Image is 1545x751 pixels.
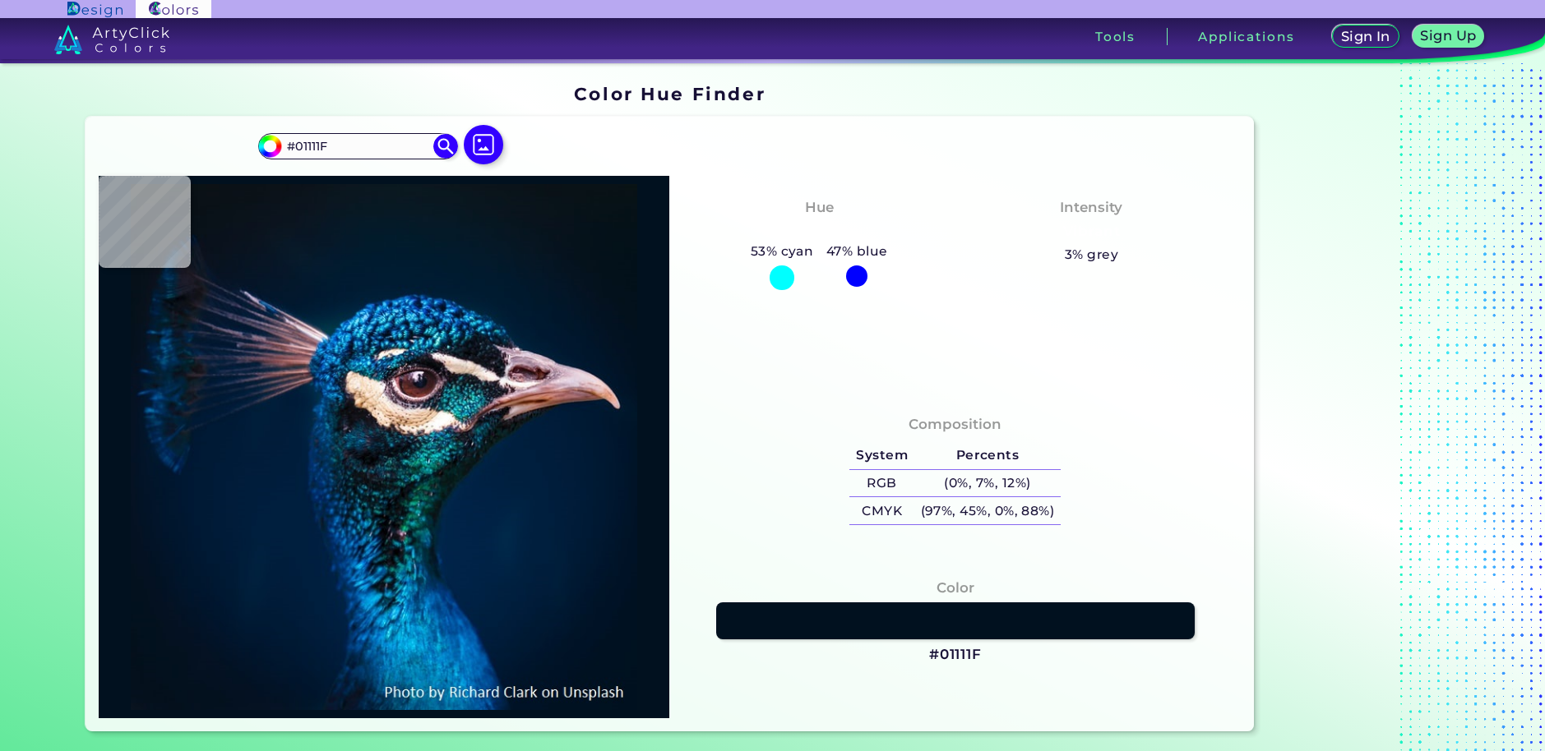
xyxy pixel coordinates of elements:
a: Sign Up [1416,26,1481,47]
h5: Percents [914,442,1061,469]
h4: Color [937,576,974,600]
a: Sign In [1335,26,1396,47]
h1: Color Hue Finder [574,81,766,106]
h5: RGB [849,470,914,497]
h5: (0%, 7%, 12%) [914,470,1061,497]
h3: Applications [1198,30,1294,43]
img: icon search [433,134,458,159]
h4: Intensity [1060,196,1122,219]
h5: Sign In [1343,30,1388,43]
h5: System [849,442,914,469]
h3: Tools [1095,30,1136,43]
iframe: Advertisement [1261,78,1466,738]
h3: Vibrant [1056,222,1127,242]
h5: 53% cyan [744,241,820,262]
input: type color.. [281,135,434,157]
h3: #01111F [929,645,982,665]
h5: 3% grey [1065,244,1118,265]
h5: CMYK [849,497,914,524]
img: ArtyClick Design logo [67,2,123,17]
h5: Sign Up [1423,30,1474,42]
h3: Cyan-Blue [772,222,865,242]
img: logo_artyclick_colors_white.svg [54,25,170,54]
h5: (97%, 45%, 0%, 88%) [914,497,1061,524]
img: icon picture [464,125,503,164]
h4: Composition [909,412,1001,436]
img: img_pavlin.jpg [107,184,662,710]
h4: Hue [805,196,834,219]
h5: 47% blue [820,241,894,262]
